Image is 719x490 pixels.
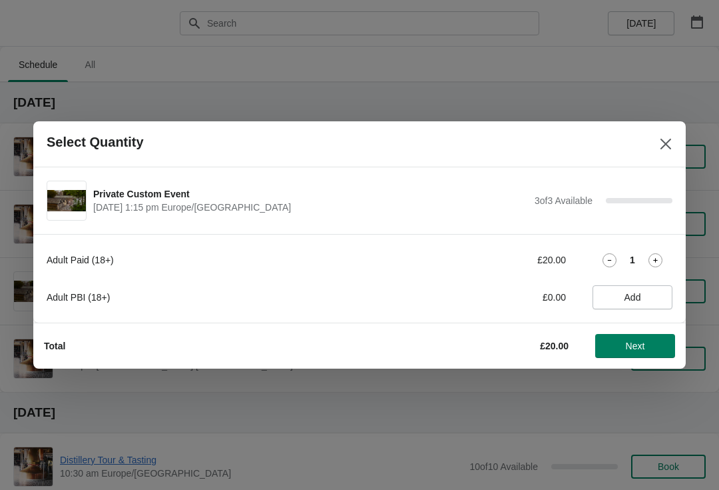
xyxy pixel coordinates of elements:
[44,341,65,351] strong: Total
[654,132,678,156] button: Close
[593,285,672,309] button: Add
[93,187,528,201] span: Private Custom Event
[540,341,569,351] strong: £20.00
[630,253,635,267] strong: 1
[595,334,675,358] button: Next
[535,195,593,206] span: 3 of 3 Available
[47,291,416,304] div: Adult PBI (18+)
[93,201,528,214] span: [DATE] 1:15 pm Europe/[GEOGRAPHIC_DATA]
[47,190,86,212] img: Private Custom Event | | September 16 | 1:15 pm Europe/London
[47,135,144,150] h2: Select Quantity
[443,253,566,267] div: £20.00
[443,291,566,304] div: £0.00
[47,253,416,267] div: Adult Paid (18+)
[624,292,641,303] span: Add
[626,341,645,351] span: Next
